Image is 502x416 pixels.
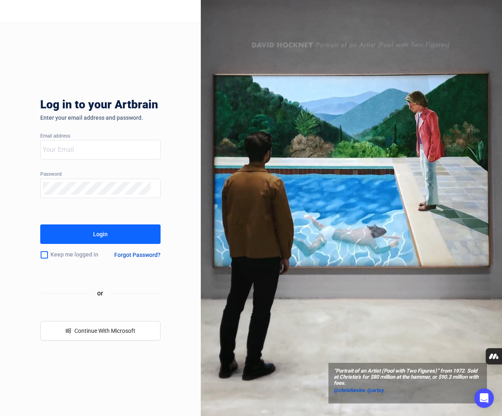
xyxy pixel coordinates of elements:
span: “Portrait of an Artist (Pool with Two Figures)” from 1972. Sold at Christie's for $80 million at ... [334,368,482,386]
div: Login [93,228,108,241]
button: Login [40,224,161,244]
span: windows [65,328,71,334]
a: @christiesinc @artsy [334,386,482,394]
div: Log in to your Artbrain [40,98,284,114]
div: Open Intercom Messenger [474,388,494,408]
input: Your Email [43,143,151,156]
div: Email address [40,134,161,139]
span: or [91,288,110,298]
button: windowsContinue With Microsoft [40,321,161,341]
div: Keep me logged in [40,246,106,263]
div: Password [40,172,161,177]
div: Enter your email address and password. [40,114,161,121]
div: Forgot Password? [114,252,161,258]
span: Continue With Microsoft [74,328,135,334]
span: @christiesinc @artsy [334,387,384,393]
